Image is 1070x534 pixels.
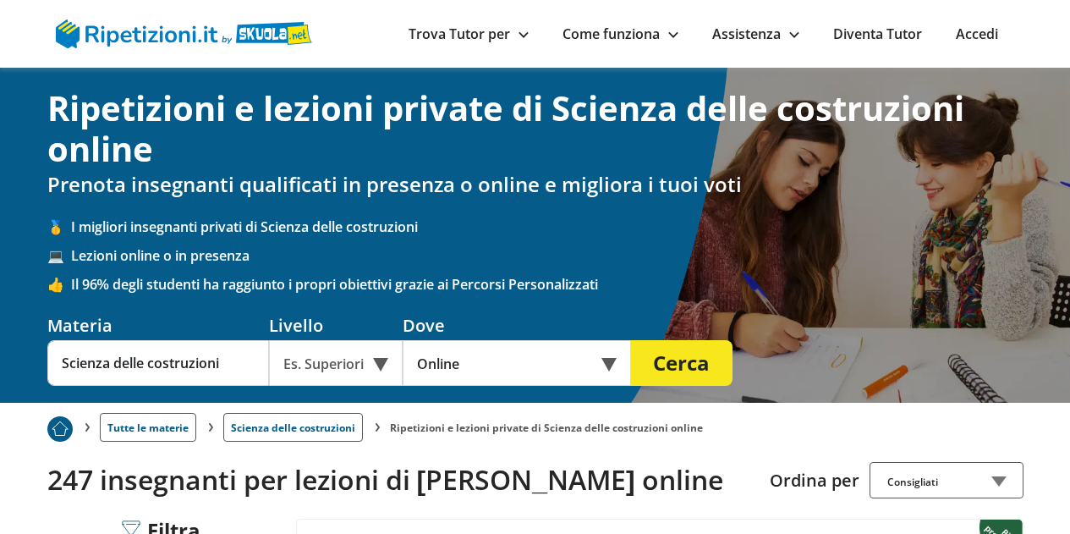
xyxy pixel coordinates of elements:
span: 💻 [47,246,71,265]
span: I migliori insegnanti privati di Scienza delle costruzioni [71,217,1023,236]
label: Ordina per [770,469,859,492]
a: Scienza delle costruzioni [223,413,363,442]
a: logo Skuola.net | Ripetizioni.it [56,23,312,41]
img: Piu prenotato [47,416,73,442]
span: 🥇 [47,217,71,236]
h2: Prenota insegnanti qualificati in presenza o online e migliora i tuoi voti [47,173,1023,197]
a: Accedi [956,25,998,43]
a: Diventa Tutor [833,25,922,43]
div: Materia [47,314,269,337]
h2: 247 insegnanti per lezioni di [PERSON_NAME] online [47,464,757,496]
div: Livello [269,314,403,337]
input: Es. Matematica [47,340,269,386]
a: Trova Tutor per [409,25,529,43]
h1: Ripetizioni e lezioni private di Scienza delle costruzioni online [47,88,1023,169]
span: Il 96% degli studenti ha raggiunto i propri obiettivi grazie ai Percorsi Personalizzati [71,275,1023,294]
div: Es. Superiori [269,340,403,386]
li: Ripetizioni e lezioni private di Scienza delle costruzioni online [390,421,703,435]
div: Online [403,340,631,386]
img: logo Skuola.net | Ripetizioni.it [56,19,312,48]
span: 👍 [47,275,71,294]
a: Come funziona [562,25,678,43]
a: Tutte le materie [100,413,196,442]
button: Cerca [631,340,733,386]
div: Consigliati [870,462,1023,498]
nav: breadcrumb d-none d-tablet-block [47,403,1023,442]
span: Lezioni online o in presenza [71,246,1023,265]
a: Assistenza [712,25,799,43]
div: Dove [403,314,631,337]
